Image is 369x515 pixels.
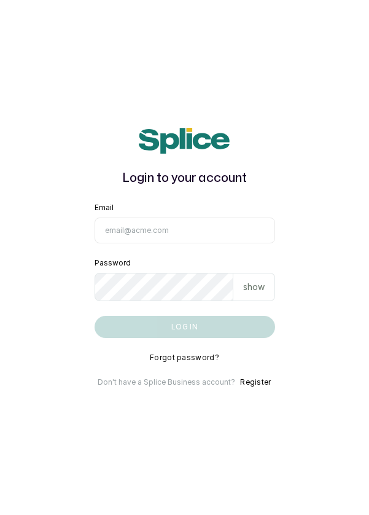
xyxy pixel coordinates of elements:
h1: Login to your account [95,168,275,188]
label: Email [95,203,114,213]
input: email@acme.com [95,218,275,243]
button: Log in [95,316,275,338]
button: Register [240,377,271,387]
p: Don't have a Splice Business account? [98,377,235,387]
label: Password [95,258,131,268]
button: Forgot password? [150,353,219,363]
p: show [243,281,265,293]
